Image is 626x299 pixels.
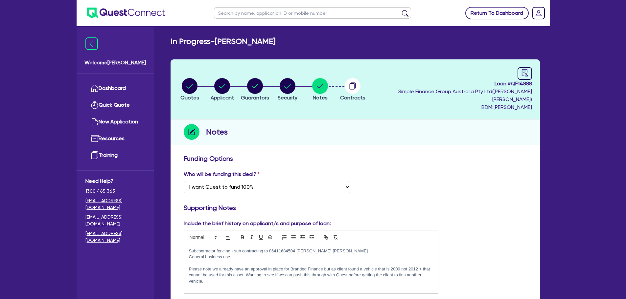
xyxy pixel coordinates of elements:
[371,103,532,111] span: BDM: [PERSON_NAME]
[189,254,433,260] p: General business use
[91,118,99,126] img: new-application
[85,97,145,114] a: Quick Quote
[371,80,532,88] span: Loan # QF14888
[85,230,145,244] a: [EMAIL_ADDRESS][DOMAIN_NAME]
[189,266,433,284] p: Please note we already have an approval in place for Branded Finance but as client found a vehicl...
[184,220,331,227] label: Include the brief history on applicant/s and purpose of loan:
[206,126,228,138] h2: Notes
[312,78,328,102] button: Notes
[465,7,529,19] a: Return To Dashboard
[180,78,199,102] button: Quotes
[184,170,260,178] label: Who will be funding this deal?
[210,78,234,102] button: Applicant
[241,78,269,102] button: Guarantors
[85,80,145,97] a: Dashboard
[277,78,298,102] button: Security
[180,95,199,101] span: Quotes
[340,95,365,101] span: Contracts
[85,177,145,185] span: Need Help?
[214,7,411,19] input: Search by name, application ID or mobile number...
[184,204,527,212] h3: Supporting Notes
[85,147,145,164] a: Training
[184,155,527,162] h3: Funding Options
[241,95,269,101] span: Guarantors
[85,188,145,195] span: 1300 465 363
[85,214,145,227] a: [EMAIL_ADDRESS][DOMAIN_NAME]
[91,101,99,109] img: quick-quote
[530,5,547,22] a: Dropdown toggle
[85,197,145,211] a: [EMAIL_ADDRESS][DOMAIN_NAME]
[340,78,366,102] button: Contracts
[189,248,433,254] p: Subcontractor fencing - sub contracting to 86411684504 [PERSON_NAME] [PERSON_NAME]
[85,130,145,147] a: Resources
[521,69,528,76] span: audit
[85,37,98,50] img: icon-menu-close
[87,8,165,18] img: quest-connect-logo-blue
[91,135,99,142] img: resources
[518,67,532,80] a: audit
[84,59,146,67] span: Welcome [PERSON_NAME]
[91,151,99,159] img: training
[184,124,199,140] img: step-icon
[211,95,234,101] span: Applicant
[171,37,275,46] h2: In Progress - [PERSON_NAME]
[313,95,328,101] span: Notes
[398,88,532,102] span: Simple Finance Group Australia Pty Ltd ( [PERSON_NAME] [PERSON_NAME] )
[85,114,145,130] a: New Application
[278,95,297,101] span: Security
